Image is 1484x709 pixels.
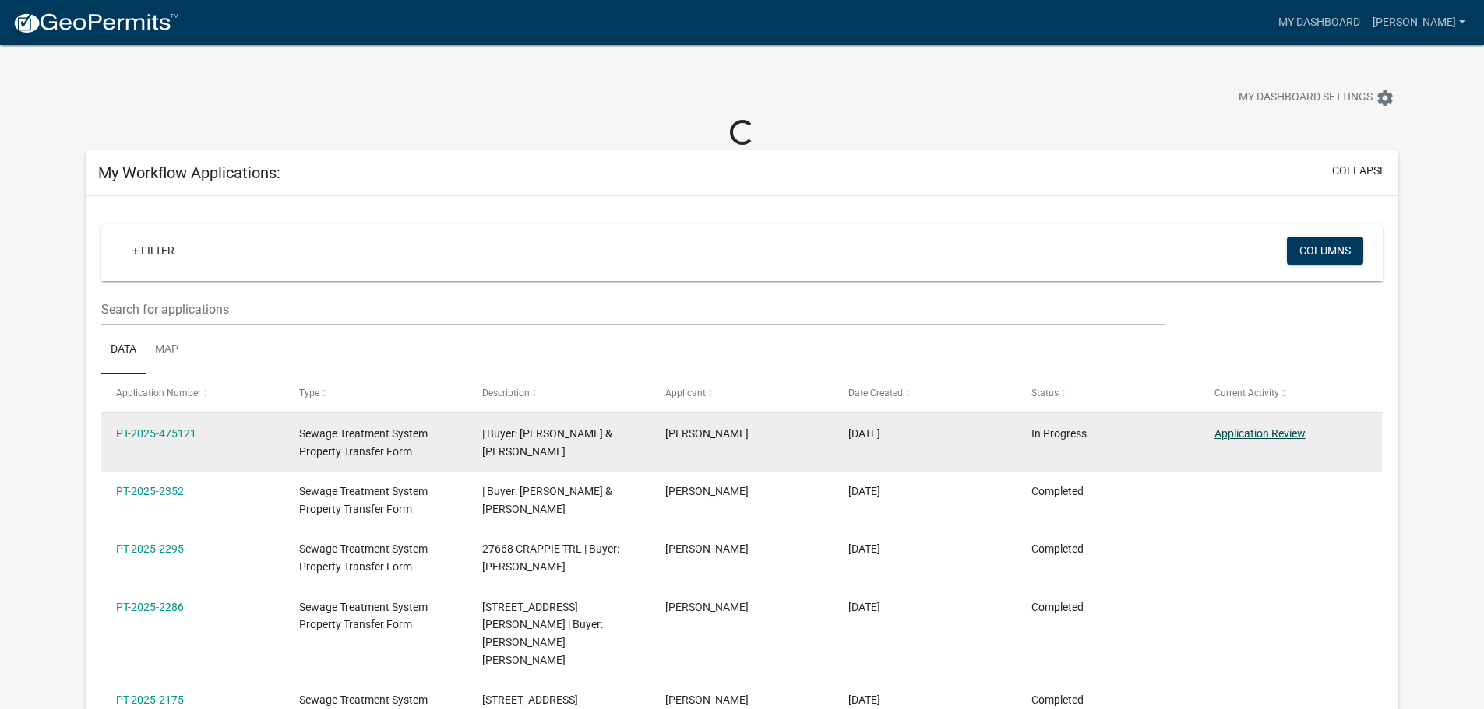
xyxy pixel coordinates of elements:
[1016,374,1199,412] datatable-header-cell: Status
[1214,427,1306,440] a: Application Review
[1214,388,1279,398] span: Current Activity
[1366,8,1472,37] a: [PERSON_NAME]
[299,427,428,458] span: Sewage Treatment System Property Transfer Form
[665,427,749,440] span: Jasmine Ecker
[101,325,146,375] a: Data
[482,388,530,398] span: Description
[299,388,319,398] span: Type
[299,542,428,573] span: Sewage Treatment System Property Transfer Form
[1031,542,1084,555] span: Completed
[299,485,428,515] span: Sewage Treatment System Property Transfer Form
[1272,8,1366,37] a: My Dashboard
[116,388,201,398] span: Application Number
[284,374,467,412] datatable-header-cell: Type
[665,693,749,706] span: Jasmine Ecker
[116,601,184,613] a: PT-2025-2286
[1226,82,1407,113] button: My Dashboard Settingssettings
[482,601,603,666] span: 608 HIPPLE AVE | Buyer: Jennifer Rose Johannes
[1031,601,1084,613] span: Completed
[834,374,1017,412] datatable-header-cell: Date Created
[299,601,428,631] span: Sewage Treatment System Property Transfer Form
[848,693,880,706] span: 08/22/2025
[650,374,834,412] datatable-header-cell: Applicant
[146,325,188,375] a: Map
[665,388,706,398] span: Applicant
[467,374,650,412] datatable-header-cell: Description
[848,388,903,398] span: Date Created
[482,427,612,458] span: | Buyer: Felty Miller JR. & Sarah Miller
[848,485,880,497] span: 09/08/2025
[1031,485,1084,497] span: Completed
[848,542,880,555] span: 09/02/2025
[665,542,749,555] span: Jasmine Ecker
[1376,89,1394,107] i: settings
[101,293,1165,325] input: Search for applications
[482,542,619,573] span: 27668 CRAPPIE TRL | Buyer: Margaret Weaver
[1031,693,1084,706] span: Completed
[1031,388,1059,398] span: Status
[665,601,749,613] span: Jasmine Ecker
[116,427,196,440] a: PT-2025-475121
[1031,427,1087,440] span: In Progress
[1332,163,1386,179] button: collapse
[116,542,184,555] a: PT-2025-2295
[116,693,184,706] a: PT-2025-2175
[1287,237,1363,265] button: Columns
[848,601,880,613] span: 09/02/2025
[98,163,280,182] h5: My Workflow Applications:
[848,427,880,440] span: 09/08/2025
[1239,89,1373,107] span: My Dashboard Settings
[665,485,749,497] span: Jasmine Ecker
[482,485,612,515] span: | Buyer: Clayton Ruff & Kelli Ruff
[116,485,184,497] a: PT-2025-2352
[101,374,284,412] datatable-header-cell: Application Number
[1199,374,1382,412] datatable-header-cell: Current Activity
[120,237,187,265] a: + Filter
